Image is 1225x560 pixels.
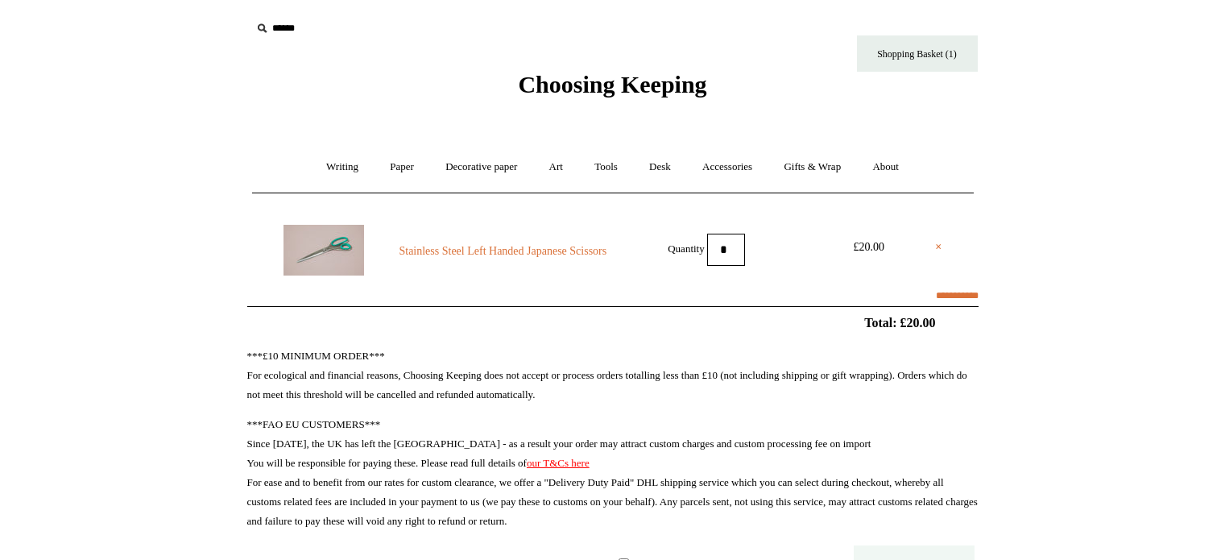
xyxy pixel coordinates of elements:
a: Accessories [688,146,767,189]
a: Decorative paper [431,146,532,189]
a: Writing [312,146,373,189]
a: Shopping Basket (1) [857,35,978,72]
a: our T&Cs here [527,457,590,469]
p: ***FAO EU CUSTOMERS*** Since [DATE], the UK has left the [GEOGRAPHIC_DATA] - as a result your ord... [247,415,979,531]
div: £20.00 [833,238,905,257]
span: Choosing Keeping [518,71,706,97]
img: Stainless Steel Left Handed Japanese Scissors [283,225,364,276]
a: Choosing Keeping [518,84,706,95]
a: Tools [580,146,632,189]
a: Paper [375,146,428,189]
a: About [858,146,913,189]
a: × [935,238,942,257]
a: Desk [635,146,685,189]
p: ***£10 MINIMUM ORDER*** For ecological and financial reasons, Choosing Keeping does not accept or... [247,346,979,404]
label: Quantity [668,242,705,254]
h2: Total: £20.00 [210,315,1016,330]
a: Art [535,146,577,189]
a: Gifts & Wrap [769,146,855,189]
a: Stainless Steel Left Handed Japanese Scissors [393,242,612,261]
